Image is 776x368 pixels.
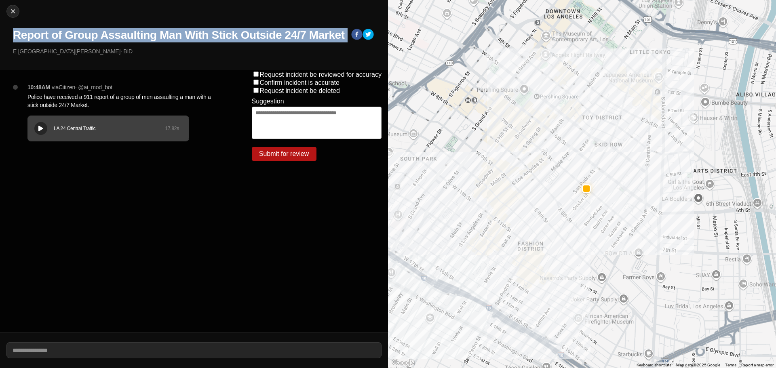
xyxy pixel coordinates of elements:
[252,147,316,161] button: Submit for review
[54,125,165,132] div: LA 24 Central Traffic
[13,28,345,42] h1: Report of Group Assaulting Man With Stick Outside 24/7 Market
[252,98,284,105] label: Suggestion
[27,93,219,109] p: Police have received a 911 report of a group of men assaulting a man with a stick outside 24/7 Ma...
[52,83,112,91] p: via Citizen · @ ai_mod_bot
[725,363,736,367] a: Terms (opens in new tab)
[741,363,774,367] a: Report a map error
[351,29,363,42] button: facebook
[13,47,382,55] p: E [GEOGRAPHIC_DATA][PERSON_NAME] · BID
[363,29,374,42] button: twitter
[9,7,17,15] img: cancel
[27,83,50,91] p: 10:48AM
[260,79,339,86] label: Confirm incident is accurate
[165,125,179,132] div: 17.82 s
[260,87,340,94] label: Request incident be deleted
[260,71,382,78] label: Request incident be reviewed for accuracy
[676,363,720,367] span: Map data ©2025 Google
[390,357,417,368] a: Open this area in Google Maps (opens a new window)
[637,362,671,368] button: Keyboard shortcuts
[390,357,417,368] img: Google
[6,5,19,18] button: cancel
